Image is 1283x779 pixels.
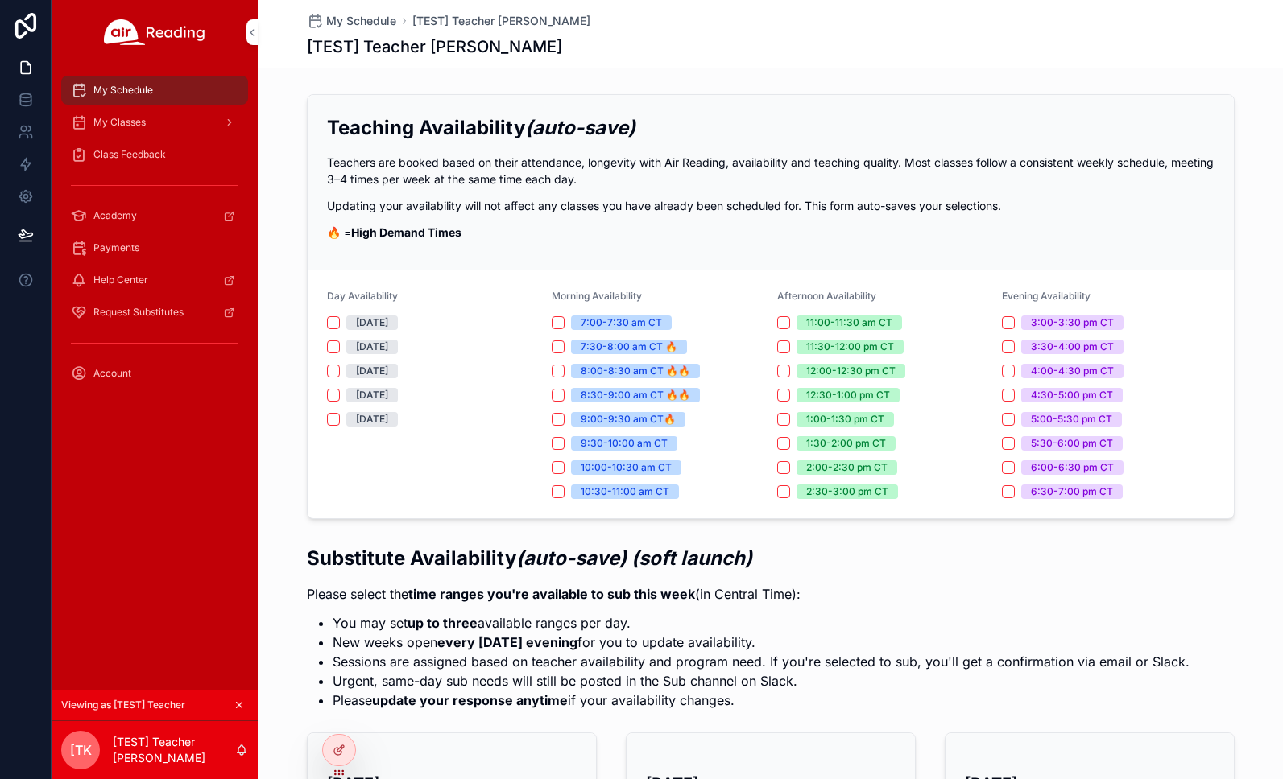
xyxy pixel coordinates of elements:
div: 11:00-11:30 am CT [806,315,892,330]
div: 12:30-1:00 pm CT [806,388,890,402]
a: Account [61,359,248,388]
div: 5:30-6:00 pm CT [1031,436,1113,451]
div: 9:30-10:00 am CT [581,436,668,451]
div: 12:00-12:30 pm CT [806,364,896,378]
span: Request Substitutes [93,306,184,319]
span: Evening Availability [1002,290,1091,302]
em: (auto-save) (soft launch) [516,546,752,570]
p: Please select the (in Central Time): [307,584,1190,604]
a: Academy [61,201,248,230]
li: New weeks open for you to update availability. [333,633,1190,652]
a: My Classes [61,108,248,137]
a: My Schedule [61,76,248,105]
p: [TEST] Teacher [PERSON_NAME] [113,734,235,766]
h2: Substitute Availability [307,545,1190,571]
span: My Classes [93,116,146,129]
h1: [TEST] Teacher [PERSON_NAME] [307,35,562,58]
strong: update your response anytime [372,692,568,708]
div: 6:30-7:00 pm CT [1031,484,1113,499]
span: My Schedule [93,84,153,97]
span: My Schedule [326,13,396,29]
div: 1:00-1:30 pm CT [806,412,884,427]
span: Day Availability [327,290,398,302]
a: Payments [61,233,248,262]
a: Class Feedback [61,140,248,169]
a: Help Center [61,266,248,295]
li: Please if your availability changes. [333,690,1190,710]
div: 1:30-2:00 pm CT [806,436,886,451]
span: Morning Availability [552,290,642,302]
div: 3:00-3:30 pm CT [1031,315,1114,330]
div: scrollable content [52,64,258,409]
strong: up to three [408,615,478,631]
strong: High Demand Times [351,225,461,239]
div: 6:00-6:30 pm CT [1031,460,1114,475]
div: 5:00-5:30 pm CT [1031,412,1112,427]
div: [DATE] [356,340,388,354]
span: Help Center [93,274,148,286]
li: Urgent, same-day sub needs will still be posted in the Sub channel on Slack. [333,671,1190,690]
div: 8:00-8:30 am CT 🔥🔥 [581,364,690,378]
strong: time ranges you're available to sub this week [408,586,695,602]
div: 11:30-12:00 pm CT [806,340,894,354]
p: Teachers are booked based on their attendance, longevity with Air Reading, availability and teach... [327,154,1215,188]
img: App logo [104,19,205,45]
li: You may set available ranges per day. [333,613,1190,633]
div: [DATE] [356,315,388,330]
div: 2:30-3:00 pm CT [806,484,888,499]
div: 4:30-5:00 pm CT [1031,388,1113,402]
span: Payments [93,241,139,254]
span: Academy [93,209,137,222]
p: 🔥 = [327,224,1215,241]
div: 8:30-9:00 am CT 🔥🔥 [581,388,690,402]
span: Viewing as [TEST] Teacher [61,699,185,711]
span: Afternoon Availability [777,290,876,302]
strong: every [DATE] evening [437,634,577,650]
div: 10:30-11:00 am CT [581,484,669,499]
span: Account [93,367,131,380]
a: Request Substitutes [61,298,248,327]
a: My Schedule [307,13,396,29]
h2: Teaching Availability [327,114,1215,141]
div: 9:00-9:30 am CT🔥 [581,412,676,427]
li: Sessions are assigned based on teacher availability and program need. If you're selected to sub, ... [333,652,1190,671]
div: 7:00-7:30 am CT [581,315,662,330]
p: Updating your availability will not affect any classes you have already been scheduled for. This ... [327,197,1215,214]
div: 10:00-10:30 am CT [581,460,672,475]
div: 7:30-8:00 am CT 🔥 [581,340,677,354]
span: [TK [70,740,92,760]
div: [DATE] [356,388,388,402]
span: Class Feedback [93,148,166,161]
div: 4:00-4:30 pm CT [1031,364,1114,378]
a: [TEST] Teacher [PERSON_NAME] [412,13,590,29]
em: (auto-save) [525,116,635,139]
div: [DATE] [356,364,388,378]
div: 3:30-4:00 pm CT [1031,340,1114,354]
div: 2:00-2:30 pm CT [806,460,888,475]
div: [DATE] [356,412,388,427]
